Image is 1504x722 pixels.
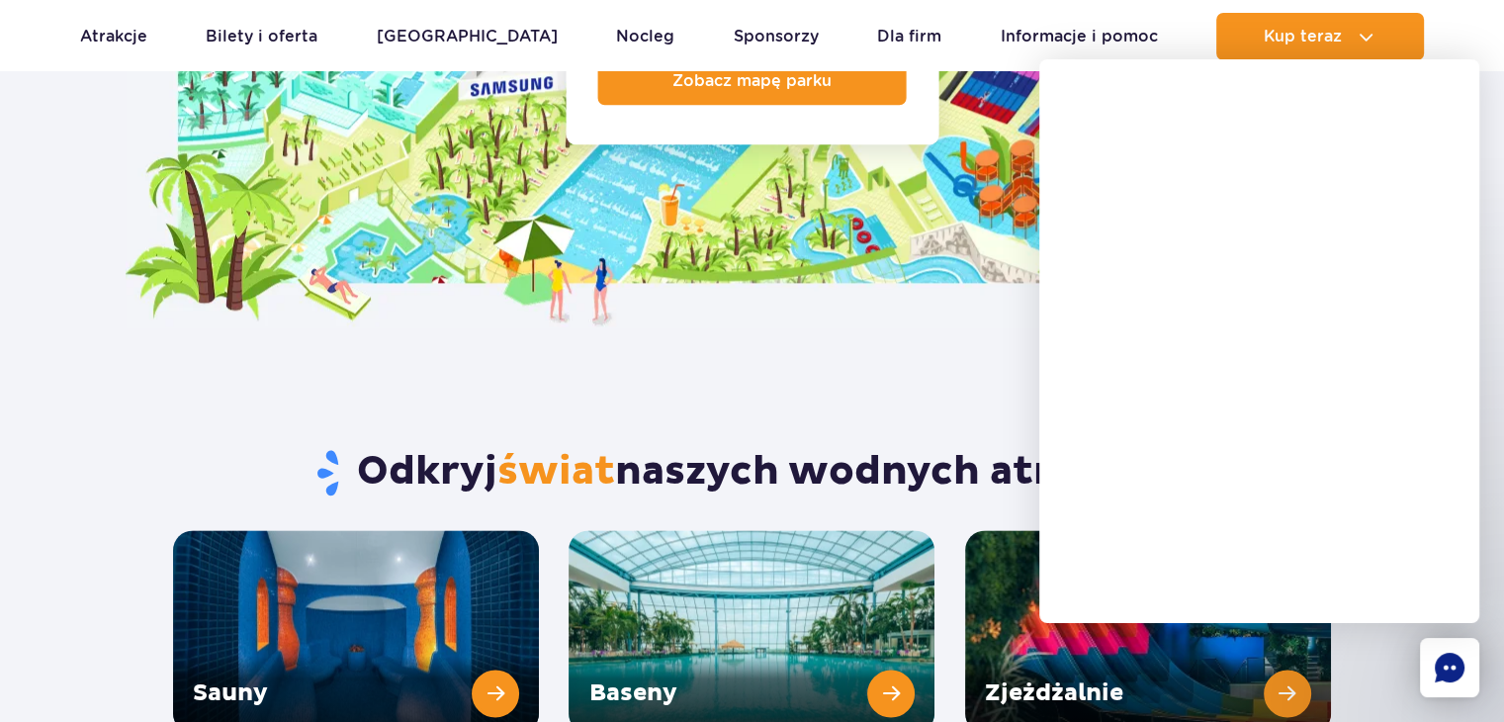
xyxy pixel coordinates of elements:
a: Dla firm [877,13,941,60]
span: Zobacz mapę parku [672,73,832,89]
span: Kup teraz [1264,28,1342,45]
h2: Odkryj naszych wodnych atrakcji [173,447,1331,498]
a: Sponsorzy [734,13,819,60]
a: Bilety i oferta [206,13,317,60]
a: [GEOGRAPHIC_DATA] [377,13,558,60]
span: świat [497,447,615,496]
div: Chat [1420,638,1479,697]
a: Atrakcje [80,13,147,60]
a: Nocleg [616,13,674,60]
a: Informacje i pomoc [1001,13,1158,60]
button: Kup teraz [1216,13,1424,60]
a: Zobacz mapę parku [598,57,907,105]
iframe: chatbot [1039,59,1479,623]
